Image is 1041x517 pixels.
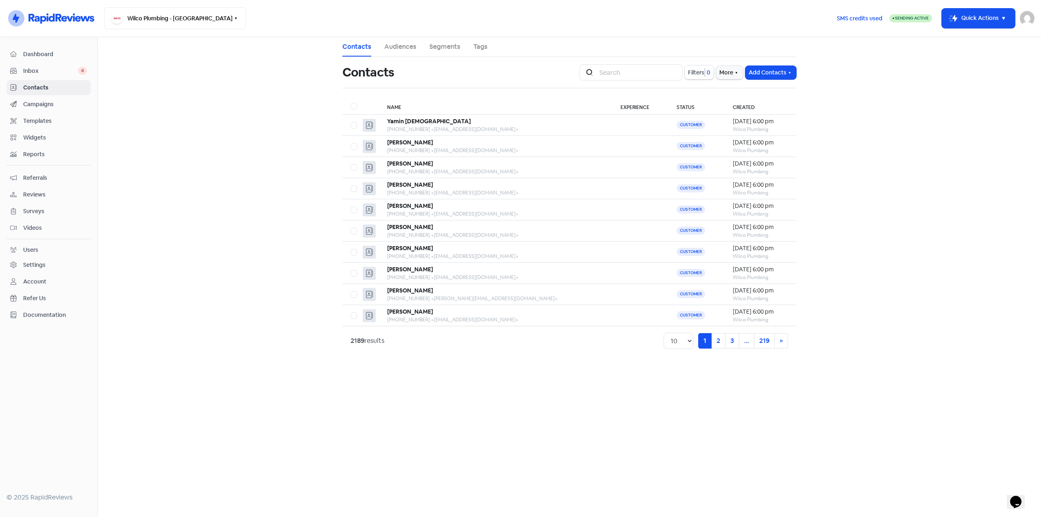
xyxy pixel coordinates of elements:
a: SMS credits used [830,13,889,22]
a: Account [7,274,91,289]
th: Status [669,98,724,115]
div: [DATE] 6:00 pm [733,202,788,210]
a: Reports [7,147,91,162]
span: Videos [23,224,87,232]
span: Templates [23,117,87,125]
span: Customer [677,269,705,277]
a: Tags [473,42,488,52]
a: 219 [754,333,775,349]
div: Wilco Plumbing [733,210,788,218]
div: Account [23,277,46,286]
a: Dashboard [7,47,91,62]
span: Widgets [23,133,87,142]
a: ... [739,333,754,349]
div: [DATE] 6:00 pm [733,181,788,189]
span: Reports [23,150,87,159]
button: More [716,66,743,79]
div: [PHONE_NUMBER] <[PERSON_NAME][EMAIL_ADDRESS][DOMAIN_NAME]> [387,295,604,302]
div: Wilco Plumbing [733,147,788,154]
div: Wilco Plumbing [733,168,788,175]
span: Customer [677,184,705,192]
a: Templates [7,113,91,129]
span: Filters [688,68,704,77]
div: Wilco Plumbing [733,253,788,260]
a: Segments [429,42,460,52]
div: [DATE] 6:00 pm [733,138,788,147]
b: Yamin [DEMOGRAPHIC_DATA] [387,118,471,125]
div: results [351,336,384,346]
div: [PHONE_NUMBER] <[EMAIL_ADDRESS][DOMAIN_NAME]> [387,231,604,239]
div: [DATE] 6:00 pm [733,308,788,316]
div: [DATE] 6:00 pm [733,117,788,126]
a: Settings [7,257,91,273]
input: Search [595,64,682,81]
div: [PHONE_NUMBER] <[EMAIL_ADDRESS][DOMAIN_NAME]> [387,189,604,196]
div: [PHONE_NUMBER] <[EMAIL_ADDRESS][DOMAIN_NAME]> [387,316,604,323]
span: Documentation [23,311,87,319]
a: Next [774,333,788,349]
b: [PERSON_NAME] [387,160,433,167]
div: Wilco Plumbing [733,274,788,281]
a: Reviews [7,187,91,202]
a: Videos [7,220,91,236]
span: 0 [705,68,710,77]
div: [DATE] 6:00 pm [733,244,788,253]
div: Users [23,246,38,254]
a: Campaigns [7,97,91,112]
div: [PHONE_NUMBER] <[EMAIL_ADDRESS][DOMAIN_NAME]> [387,274,604,281]
div: [PHONE_NUMBER] <[EMAIL_ADDRESS][DOMAIN_NAME]> [387,210,604,218]
div: Wilco Plumbing [733,295,788,302]
b: [PERSON_NAME] [387,244,433,252]
div: Wilco Plumbing [733,126,788,133]
b: [PERSON_NAME] [387,139,433,146]
span: Customer [677,290,705,298]
span: Refer Us [23,294,87,303]
span: 0 [78,67,87,75]
a: Contacts [342,42,371,52]
img: User [1020,11,1034,26]
a: Documentation [7,308,91,323]
button: Quick Actions [942,9,1015,28]
span: Customer [677,227,705,235]
div: [PHONE_NUMBER] <[EMAIL_ADDRESS][DOMAIN_NAME]> [387,253,604,260]
span: Dashboard [23,50,87,59]
a: Refer Us [7,291,91,306]
button: Wilco Plumbing - [GEOGRAPHIC_DATA] [104,7,246,29]
span: SMS credits used [837,14,882,23]
b: [PERSON_NAME] [387,202,433,209]
th: Created [725,98,796,115]
a: Audiences [384,42,416,52]
div: [DATE] 6:00 pm [733,223,788,231]
div: Wilco Plumbing [733,189,788,196]
a: Widgets [7,130,91,145]
div: [DATE] 6:00 pm [733,265,788,274]
iframe: chat widget [1007,484,1033,509]
span: Customer [677,121,705,129]
b: [PERSON_NAME] [387,223,433,231]
span: Reviews [23,190,87,199]
a: Referrals [7,170,91,185]
span: Surveys [23,207,87,216]
a: Contacts [7,80,91,95]
a: 1 [698,333,712,349]
a: Sending Active [889,13,932,23]
button: Add Contacts [745,66,796,79]
a: 3 [725,333,739,349]
span: Referrals [23,174,87,182]
a: Inbox 0 [7,63,91,79]
div: [PHONE_NUMBER] <[EMAIL_ADDRESS][DOMAIN_NAME]> [387,147,604,154]
div: Settings [23,261,46,269]
div: [DATE] 6:00 pm [733,286,788,295]
a: Users [7,242,91,257]
h1: Contacts [342,59,394,85]
span: Sending Active [895,15,929,21]
span: Contacts [23,83,87,92]
div: Wilco Plumbing [733,231,788,239]
strong: 2189 [351,336,364,345]
b: [PERSON_NAME] [387,308,433,315]
div: Wilco Plumbing [733,316,788,323]
span: Customer [677,311,705,319]
span: Customer [677,205,705,214]
span: Customer [677,248,705,256]
b: [PERSON_NAME] [387,266,433,273]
